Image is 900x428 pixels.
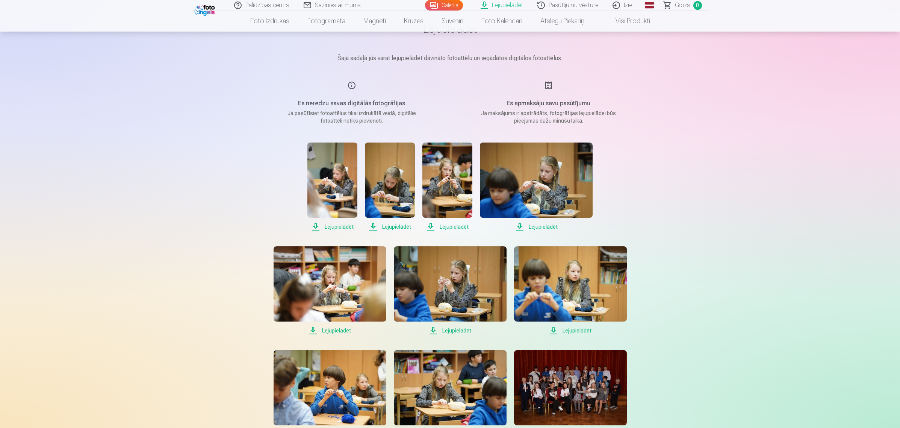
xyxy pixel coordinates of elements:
span: Lejupielādēt [394,326,507,335]
span: 0 [693,1,702,10]
a: Lejupielādēt [514,246,627,335]
p: Ja maksājums ir apstrādāts, fotogrāfijas lejupielādei būs pieejamas dažu minūšu laikā. [477,109,620,124]
a: Lejupielādēt [480,143,593,231]
span: Lejupielādēt [274,326,386,335]
a: Suvenīri [433,11,472,32]
a: Fotogrāmata [298,11,354,32]
a: Atslēgu piekariņi [531,11,594,32]
p: Šajā sadaļā jūs varat lejupielādēt dāvināto fotoattēlu un iegādātos digitālos fotoattēlus. [262,54,638,63]
span: Lejupielādēt [514,326,627,335]
a: Lejupielādēt [307,143,357,231]
a: Lejupielādēt [422,143,472,231]
a: Lejupielādēt [274,246,386,335]
span: Lejupielādēt [365,222,415,231]
a: Magnēti [354,11,395,32]
a: Foto izdrukas [241,11,298,32]
img: /fa1 [194,3,217,16]
span: Lejupielādēt [480,222,593,231]
h5: Es apmaksāju savu pasūtījumu [477,99,620,108]
a: Foto kalendāri [472,11,531,32]
a: Krūzes [395,11,433,32]
span: Grozs [675,1,690,10]
span: Lejupielādēt [422,222,472,231]
a: Lejupielādēt [394,246,507,335]
span: Lejupielādēt [307,222,357,231]
a: Visi produkti [594,11,659,32]
h5: Es neredzu savas digitālās fotogrāfijas [280,99,423,108]
a: Lejupielādēt [365,143,415,231]
p: Ja pasūtīsiet fotoattēlus tikai izdrukātā veidā, digitālie fotoattēli netiks pievienoti. [280,109,423,124]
